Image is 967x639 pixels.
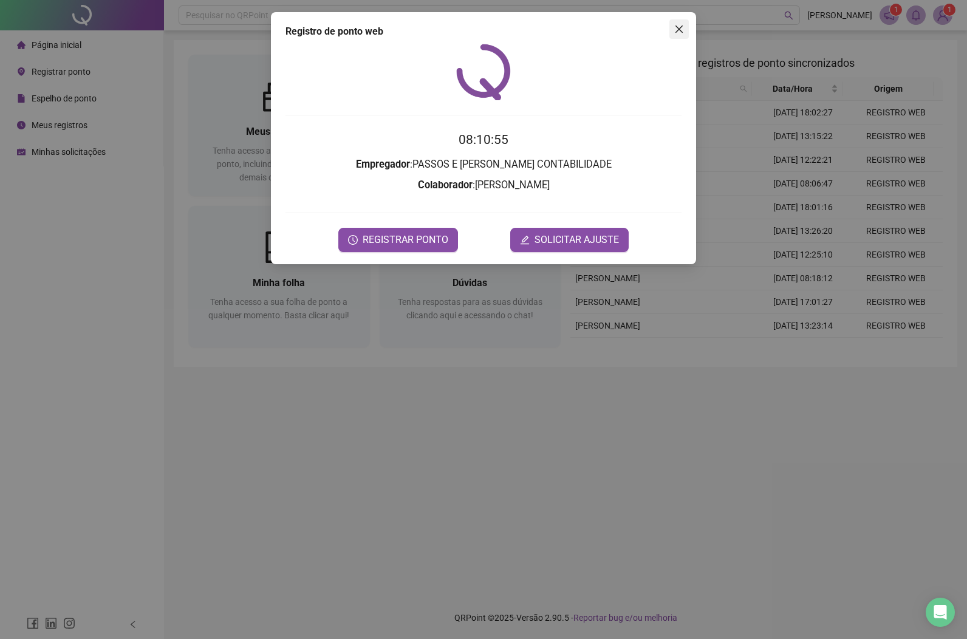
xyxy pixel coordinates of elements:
[285,177,682,193] h3: : [PERSON_NAME]
[285,24,682,39] div: Registro de ponto web
[520,235,530,245] span: edit
[363,233,448,247] span: REGISTRAR PONTO
[459,132,508,147] time: 08:10:55
[338,228,458,252] button: REGISTRAR PONTO
[535,233,619,247] span: SOLICITAR AJUSTE
[285,157,682,173] h3: : PASSOS E [PERSON_NAME] CONTABILIDADE
[674,24,684,34] span: close
[510,228,629,252] button: editSOLICITAR AJUSTE
[348,235,358,245] span: clock-circle
[926,598,955,627] div: Open Intercom Messenger
[669,19,689,39] button: Close
[456,44,511,100] img: QRPoint
[356,159,410,170] strong: Empregador
[418,179,473,191] strong: Colaborador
